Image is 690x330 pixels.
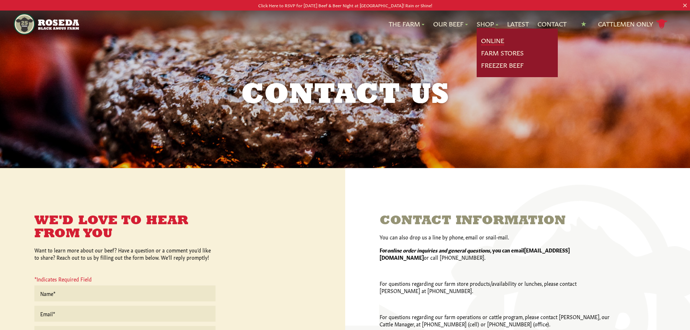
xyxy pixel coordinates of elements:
h3: We'd Love to Hear From You [34,214,216,241]
a: The Farm [389,19,425,29]
input: Name* [34,285,216,301]
strong: [EMAIL_ADDRESS][DOMAIN_NAME] [380,246,570,261]
p: Click Here to RSVP for [DATE] Beef & Beer Night at [GEOGRAPHIC_DATA]! Rain or Shine! [34,1,656,9]
p: For questions regarding our farm store products/availability or lunches, please contact [PERSON_N... [380,280,611,294]
p: You can also drop us a line by phone, email or snail-mail. [380,233,611,241]
h1: Contact Us [160,81,531,110]
a: Latest [507,19,529,29]
a: Online [481,36,504,45]
p: For questions regarding our farm operations or cattle program, please contact [PERSON_NAME], our ... [380,313,611,327]
strong: For , you can email [380,246,524,254]
a: Contact [538,19,566,29]
a: Shop [477,19,498,29]
h3: Contact Information [380,214,611,227]
a: Our Beef [433,19,468,29]
p: or call [PHONE_NUMBER]. [380,246,611,261]
nav: Main Navigation [14,11,676,38]
a: Farm Stores [481,48,524,58]
p: Want to learn more about our beef? Have a question or a comment you’d like to share? Reach out to... [34,246,216,261]
p: *Indicates Required Field [34,275,216,285]
a: Cattlemen Only [598,18,668,30]
input: Email* [34,306,216,322]
a: Freezer Beef [481,60,524,70]
em: online order inquiries and general questions [387,246,490,254]
img: https://roseda.com/wp-content/uploads/2021/05/roseda-25-header.png [14,13,79,35]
